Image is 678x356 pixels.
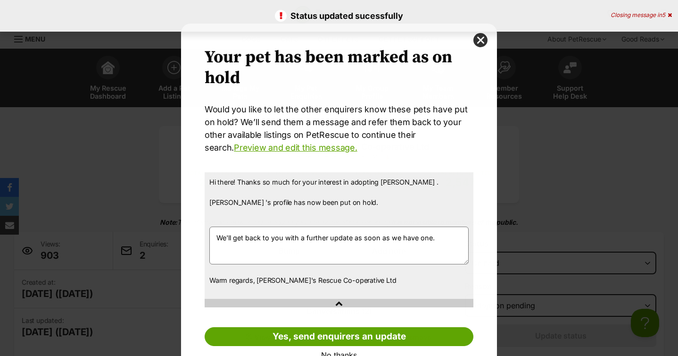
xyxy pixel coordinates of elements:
button: close [473,33,488,47]
div: Closing message in [611,12,672,18]
a: Yes, send enquirers an update [205,327,473,346]
p: Warm regards, [PERSON_NAME]'s Rescue Co-operative Ltd [209,275,469,286]
textarea: We'll get back to you with a further update as soon as we have one. [209,227,469,264]
p: Would you like to let the other enquirers know these pets have put on hold? We’ll send them a mes... [205,103,473,154]
a: Preview and edit this message. [234,143,357,153]
img: adc.png [450,0,456,7]
span: 5 [662,11,665,18]
p: Hi there! Thanks so much for your interest in adopting [PERSON_NAME] . [PERSON_NAME] 's profile h... [209,177,469,218]
h2: Your pet has been marked as on hold [205,47,473,89]
p: Status updated sucessfully [9,9,669,22]
img: adc.png [134,0,141,7]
